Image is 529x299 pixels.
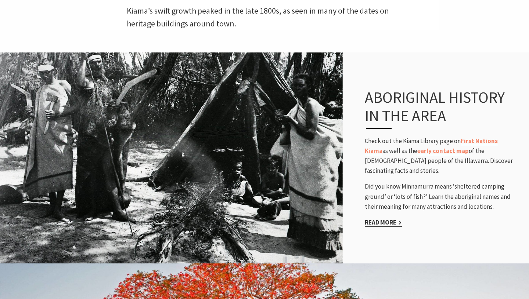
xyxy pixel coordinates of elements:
a: Read More [365,218,402,227]
p: Check out the Kiama Library page on as well as the of the [DEMOGRAPHIC_DATA] people of the Illawa... [365,136,522,176]
p: Did you know Minnamurra means ‘sheltered camping ground’ or ‘lots of fish?’ Learn the aboriginal ... [365,182,522,212]
a: early contact map [417,147,469,155]
h3: Aboriginal history in the area [365,88,506,129]
a: First Nations Kiama [365,137,498,155]
p: Kiama’s swift growth peaked in the late 1800s, as seen in many of the dates on heritage buildings... [127,4,402,30]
